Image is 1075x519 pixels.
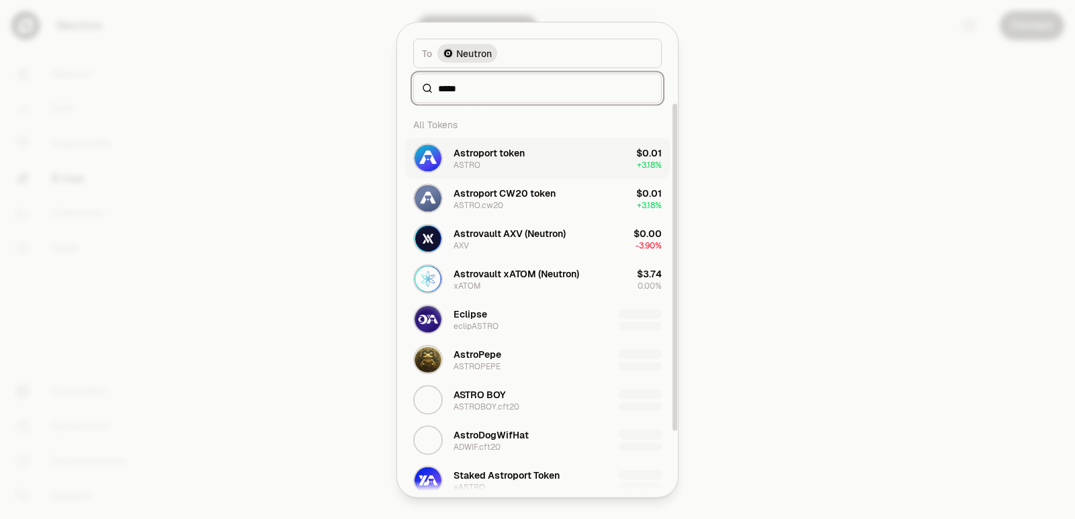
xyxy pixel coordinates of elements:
button: xASTRO LogoStaked Astroport TokenxASTRO [405,460,670,500]
div: ADWIF.cft20 [454,441,501,452]
div: ASTRO BOY [454,387,506,401]
img: xATOM Logo [415,265,441,292]
div: xASTRO [454,481,485,492]
button: eclipASTRO LogoEclipseeclipASTRO [405,299,670,339]
div: AXV [454,240,469,250]
button: ASTRO LogoAstroport tokenASTRO$0.01+3.18% [405,138,670,178]
span: To [422,46,432,60]
img: eclipASTRO Logo [415,305,441,332]
img: AXV Logo [415,225,441,252]
button: AXV LogoAstrovault AXV (Neutron)AXV$0.00-3.90% [405,218,670,258]
div: ASTROBOY.cft20 [454,401,519,412]
div: AstroPepe [454,347,501,361]
button: ASTROPEPE LogoAstroPepeASTROPEPE [405,339,670,379]
img: Neutron Logo [443,48,454,58]
div: Staked Astroport Token [454,468,560,481]
div: $3.74 [637,267,662,280]
div: Astrovault AXV (Neutron) [454,226,566,240]
span: 0.00% [638,280,662,291]
img: ASTRO Logo [415,144,441,171]
div: ASTRO.cw20 [454,199,503,210]
img: ASTRO.cw20 Logo [415,185,441,211]
div: Astroport token [454,146,525,159]
span: + 3.18% [637,199,662,210]
span: + 3.18% [637,159,662,170]
div: $0.01 [636,186,662,199]
div: $0.00 [634,226,662,240]
div: xATOM [454,280,481,291]
div: All Tokens [405,111,670,138]
button: xATOM LogoAstrovault xATOM (Neutron)xATOM$3.740.00% [405,258,670,299]
img: ASTROPEPE Logo [415,346,441,373]
div: ASTRO [454,159,480,170]
div: $0.01 [636,146,662,159]
button: ASTRO.cw20 LogoAstroport CW20 tokenASTRO.cw20$0.01+3.18% [405,178,670,218]
div: Eclipse [454,307,487,320]
span: Neutron [456,46,492,60]
div: ASTROPEPE [454,361,501,371]
span: -3.90% [636,240,662,250]
div: eclipASTRO [454,320,499,331]
div: AstroDogWifHat [454,428,529,441]
button: ToNeutron LogoNeutron [413,38,662,68]
div: Astroport CW20 token [454,186,556,199]
button: ASTROBOY.cft20 LogoASTRO BOYASTROBOY.cft20 [405,379,670,420]
button: ADWIF.cft20 LogoAstroDogWifHatADWIF.cft20 [405,420,670,460]
div: Astrovault xATOM (Neutron) [454,267,579,280]
img: xASTRO Logo [415,467,441,493]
